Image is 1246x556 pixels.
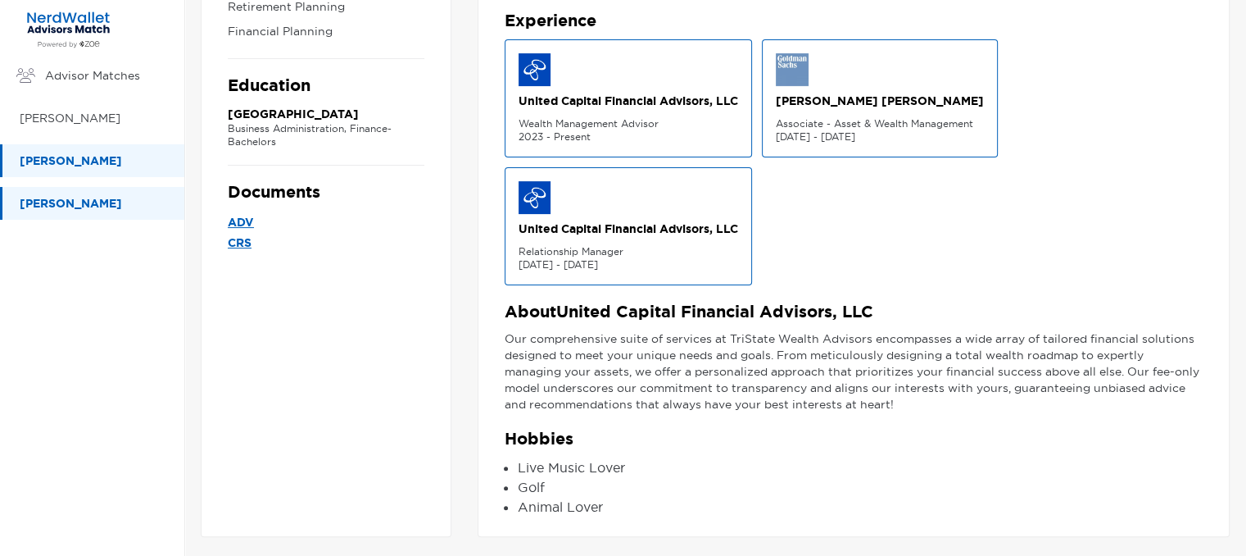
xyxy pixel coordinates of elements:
li: Live Music Lover [518,458,1203,477]
p: Relationship Manager [519,245,738,258]
p: United Capital Financial Advisors, LLC [519,221,738,237]
p: Financial Planning [228,21,424,42]
p: Education [228,75,424,96]
p: [DATE] - [DATE] [776,130,984,144]
img: Zoe Financial [20,11,117,48]
img: firm logo [519,53,551,86]
p: Associate - Asset & Wealth Management [776,117,984,130]
img: firm logo [776,53,809,86]
p: Our comprehensive suite of services at TriState Wealth Advisors encompasses a wide array of tailo... [505,330,1203,412]
p: Documents [228,182,424,203]
p: Wealth Management Advisor [519,117,738,130]
p: United Capital Financial Advisors, LLC [519,93,738,109]
p: [PERSON_NAME] [20,151,168,171]
a: ADV [228,212,424,233]
p: Hobbies [505,429,1203,449]
p: [DATE] - [DATE] [519,258,738,271]
p: 2023 - Present [519,130,738,144]
p: [PERSON_NAME] [20,194,168,214]
li: Golf [518,477,1203,497]
a: CRS [228,233,424,253]
p: [PERSON_NAME] [PERSON_NAME] [776,93,984,109]
p: Advisor Matches [45,66,168,86]
img: firm logo [519,181,551,214]
p: About United Capital Financial Advisors, LLC [505,302,1203,322]
p: Business Administration, Finance - Bachelors [228,122,424,148]
p: [PERSON_NAME] [20,108,168,129]
p: [GEOGRAPHIC_DATA] [228,106,424,122]
p: Experience [505,11,1203,31]
li: Animal Lover [518,497,1203,517]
